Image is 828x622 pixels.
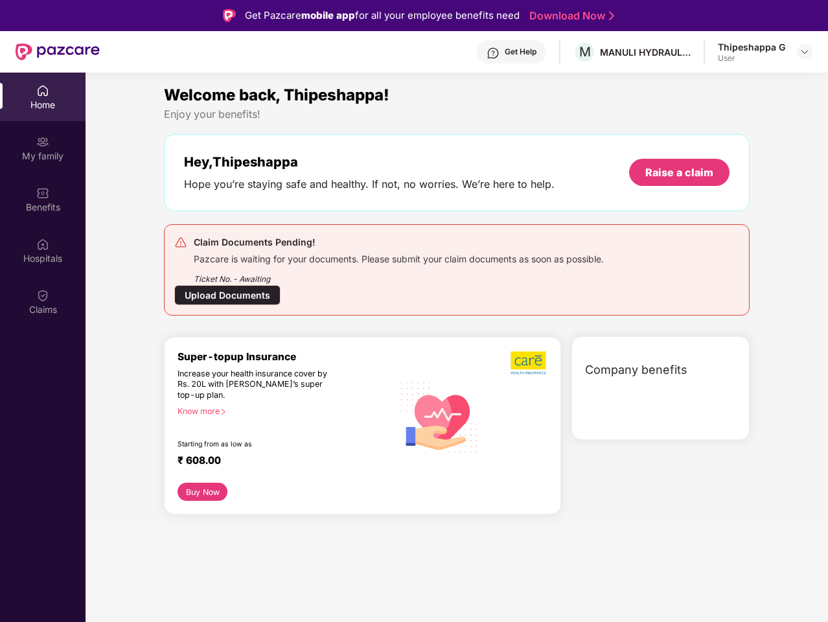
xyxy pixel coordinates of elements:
[505,47,536,57] div: Get Help
[393,369,486,463] img: svg+xml;base64,PHN2ZyB4bWxucz0iaHR0cDovL3d3dy53My5vcmcvMjAwMC9zdmciIHhtbG5zOnhsaW5rPSJodHRwOi8vd3...
[178,351,393,363] div: Super-topup Insurance
[174,285,281,305] div: Upload Documents
[178,454,380,470] div: ₹ 608.00
[178,369,338,401] div: Increase your health insurance cover by Rs. 20L with [PERSON_NAME]’s super top-up plan.
[194,265,604,285] div: Ticket No. - Awaiting
[178,440,338,449] div: Starting from as low as
[16,43,100,60] img: New Pazcare Logo
[36,135,49,148] img: svg+xml;base64,PHN2ZyB3aWR0aD0iMjAiIGhlaWdodD0iMjAiIHZpZXdCb3g9IjAgMCAyMCAyMCIgZmlsbD0ibm9uZSIgeG...
[194,250,604,265] div: Pazcare is waiting for your documents. Please submit your claim documents as soon as possible.
[184,154,555,170] div: Hey, Thipeshappa
[36,84,49,97] img: svg+xml;base64,PHN2ZyBpZD0iSG9tZSIgeG1sbnM9Imh0dHA6Ly93d3cudzMub3JnLzIwMDAvc3ZnIiB3aWR0aD0iMjAiIG...
[194,235,604,250] div: Claim Documents Pending!
[36,289,49,302] img: svg+xml;base64,PHN2ZyBpZD0iQ2xhaW0iIHhtbG5zPSJodHRwOi8vd3d3LnczLm9yZy8yMDAwL3N2ZyIgd2lkdGg9IjIwIi...
[223,9,236,22] img: Logo
[164,86,389,104] span: Welcome back, Thipeshappa!
[174,236,187,249] img: svg+xml;base64,PHN2ZyB4bWxucz0iaHR0cDovL3d3dy53My5vcmcvMjAwMC9zdmciIHdpZHRoPSIyNCIgaGVpZ2h0PSIyNC...
[718,53,785,63] div: User
[585,361,687,379] span: Company benefits
[220,408,227,415] span: right
[529,9,610,23] a: Download Now
[600,46,691,58] div: MANULI HYDRAULICS CONNECTORS INDIA PRIVATE LIMITED
[178,483,227,501] button: Buy Now
[245,8,520,23] div: Get Pazcare for all your employee benefits need
[645,165,713,179] div: Raise a claim
[718,41,785,53] div: Thipeshappa G
[36,187,49,200] img: svg+xml;base64,PHN2ZyBpZD0iQmVuZWZpdHMiIHhtbG5zPSJodHRwOi8vd3d3LnczLm9yZy8yMDAwL3N2ZyIgd2lkdGg9Ij...
[579,44,591,60] span: M
[511,351,547,375] img: b5dec4f62d2307b9de63beb79f102df3.png
[184,178,555,191] div: Hope you’re staying safe and healthy. If not, no worries. We’re here to help.
[799,47,810,57] img: svg+xml;base64,PHN2ZyBpZD0iRHJvcGRvd24tMzJ4MzIiIHhtbG5zPSJodHRwOi8vd3d3LnczLm9yZy8yMDAwL3N2ZyIgd2...
[178,406,385,415] div: Know more
[487,47,500,60] img: svg+xml;base64,PHN2ZyBpZD0iSGVscC0zMngzMiIgeG1sbnM9Imh0dHA6Ly93d3cudzMub3JnLzIwMDAvc3ZnIiB3aWR0aD...
[301,9,355,21] strong: mobile app
[36,238,49,251] img: svg+xml;base64,PHN2ZyBpZD0iSG9zcGl0YWxzIiB4bWxucz0iaHR0cDovL3d3dy53My5vcmcvMjAwMC9zdmciIHdpZHRoPS...
[164,108,750,121] div: Enjoy your benefits!
[609,9,614,23] img: Stroke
